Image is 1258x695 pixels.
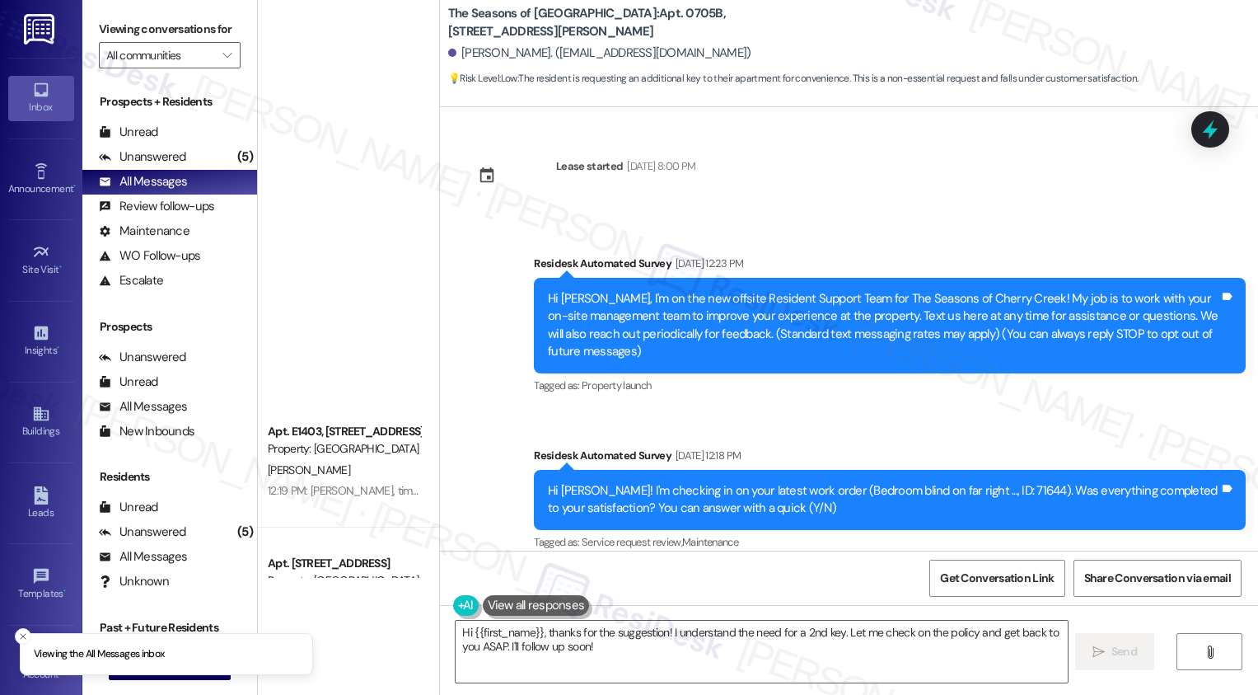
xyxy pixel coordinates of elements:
i:  [222,49,231,62]
div: (5) [233,519,257,545]
div: Tagged as: [534,373,1246,397]
div: Escalate [99,272,163,289]
span: • [57,342,59,354]
div: Lease started [556,157,624,175]
div: New Inbounds [99,423,194,440]
span: Property launch [582,378,651,392]
strong: 💡 Risk Level: Low [448,72,517,85]
div: Unread [99,124,158,141]
a: Templates • [8,562,74,607]
b: The Seasons of [GEOGRAPHIC_DATA]: Apt. 0705B, [STREET_ADDRESS][PERSON_NAME] [448,5,778,40]
div: Maintenance [99,223,189,240]
div: Hi [PERSON_NAME], I'm on the new offsite Resident Support Team for The Seasons of Cherry Creek! M... [548,290,1219,361]
span: • [63,585,66,597]
span: Service request review , [582,535,682,549]
img: ResiDesk Logo [24,14,58,45]
span: • [73,181,76,192]
div: All Messages [99,548,187,566]
span: Send [1111,643,1137,660]
a: Inbox [8,76,74,120]
input: All communities [106,42,214,68]
span: : The resident is requesting an additional key to their apartment for convenience. This is a non-... [448,70,1139,87]
div: Residents [82,468,257,486]
a: Insights • [8,319,74,364]
div: Unanswered [99,148,186,166]
div: [DATE] 12:18 PM [671,447,741,464]
button: Send [1075,633,1155,670]
button: Share Conversation via email [1073,560,1242,597]
a: Buildings [8,400,74,444]
div: Unread [99,373,158,391]
span: Maintenance [682,535,738,549]
i:  [1204,646,1216,659]
div: Tagged as: [534,530,1246,554]
div: [DATE] 8:00 PM [623,157,695,175]
div: Property: [GEOGRAPHIC_DATA] [268,440,420,458]
div: Review follow-ups [99,198,214,215]
div: [DATE] 12:23 PM [671,255,743,272]
div: Prospects + Residents [82,93,257,110]
div: Unanswered [99,524,186,541]
label: Viewing conversations for [99,16,241,42]
div: WO Follow-ups [99,247,200,265]
textarea: Hi {{first_name}}, thanks for the suggestion! I understand the need for a 2nd key. Let me check o... [456,621,1068,683]
div: (5) [233,144,257,170]
div: Apt. E1403, [STREET_ADDRESS] [268,423,420,440]
button: Close toast [15,628,31,645]
a: Site Visit • [8,238,74,283]
span: Share Conversation via email [1084,570,1231,587]
div: Residesk Automated Survey [534,255,1246,278]
span: [PERSON_NAME] [268,463,350,477]
p: Viewing the All Messages inbox [34,647,165,662]
i:  [1092,646,1105,659]
span: Get Conversation Link [940,570,1054,587]
a: Account [8,643,74,688]
div: Property: [GEOGRAPHIC_DATA] [268,572,420,589]
div: Unknown [99,573,169,590]
button: Get Conversation Link [929,560,1064,597]
span: • [59,261,62,273]
div: Apt. [STREET_ADDRESS] [268,555,420,572]
div: Unread [99,499,158,516]
div: Residesk Automated Survey [534,447,1246,470]
a: Leads [8,481,74,526]
div: [PERSON_NAME]. ([EMAIL_ADDRESS][DOMAIN_NAME]) [448,45,751,62]
div: All Messages [99,173,187,190]
div: Hi [PERSON_NAME]! I'm checking in on your latest work order (Bedroom blind on far right ..., ID: ... [548,482,1219,518]
div: Prospects [82,318,257,336]
div: Unanswered [99,349,186,366]
div: All Messages [99,398,187,416]
div: Past + Future Residents [82,619,257,636]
